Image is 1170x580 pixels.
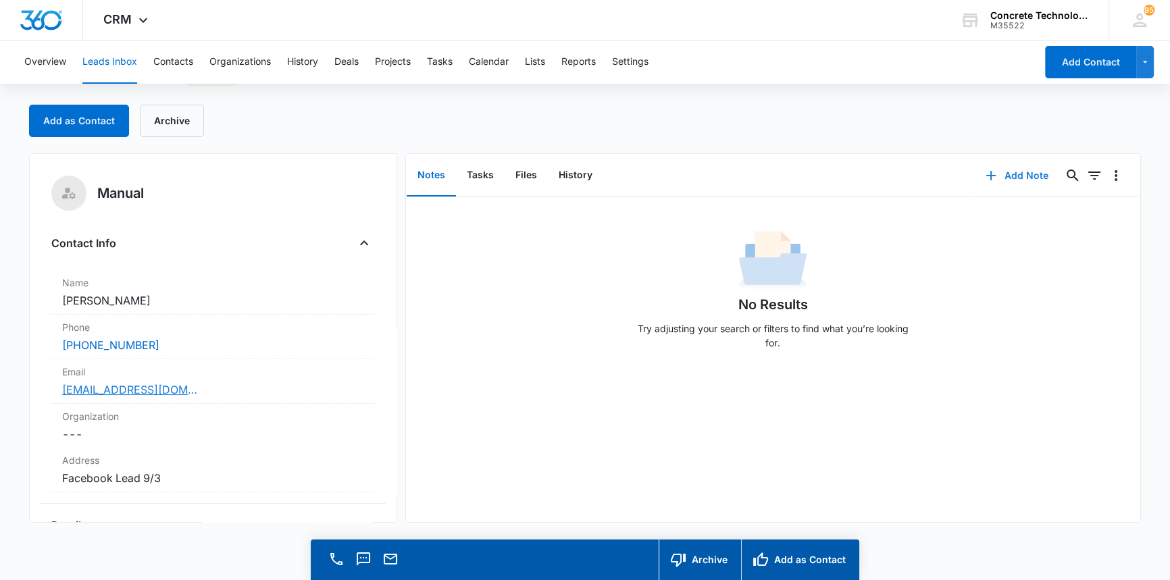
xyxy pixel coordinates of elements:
[29,105,129,137] button: Add as Contact
[51,359,374,404] div: Email[EMAIL_ADDRESS][DOMAIN_NAME]
[140,105,204,137] button: Archive
[505,155,548,196] button: Files
[738,294,808,315] h1: No Results
[381,550,400,569] button: Email
[51,517,87,533] h4: Details
[51,404,374,448] div: Organization---
[287,41,318,84] button: History
[1062,165,1084,186] button: Search...
[353,515,375,536] button: Close
[561,41,596,84] button: Reports
[103,12,132,26] span: CRM
[354,550,373,569] button: Text
[354,558,373,569] a: Text
[659,539,741,580] button: Archive
[62,337,159,353] a: [PHONE_NUMBER]
[525,41,545,84] button: Lists
[62,470,363,486] dd: Facebook Lead 9/3
[51,315,374,359] div: Phone[PHONE_NUMBER]
[327,550,346,569] button: Call
[612,41,648,84] button: Settings
[51,448,374,492] div: AddressFacebook Lead 9/3
[739,227,807,294] img: No Data
[407,155,456,196] button: Notes
[375,41,411,84] button: Projects
[1105,165,1127,186] button: Overflow Menu
[51,270,374,315] div: Name[PERSON_NAME]
[327,558,346,569] a: Call
[1144,5,1154,16] div: notifications count
[209,41,271,84] button: Organizations
[62,381,197,398] a: [EMAIL_ADDRESS][DOMAIN_NAME]
[456,155,505,196] button: Tasks
[990,21,1089,30] div: account id
[97,183,144,203] h5: Manual
[62,320,363,334] label: Phone
[62,426,363,442] dd: ---
[427,41,453,84] button: Tasks
[353,232,375,254] button: Close
[334,41,359,84] button: Deals
[1084,165,1105,186] button: Filters
[51,235,116,251] h4: Contact Info
[62,409,363,423] label: Organization
[62,275,363,290] label: Name
[1144,5,1154,16] span: 95
[469,41,509,84] button: Calendar
[990,10,1089,21] div: account name
[153,41,193,84] button: Contacts
[972,159,1062,192] button: Add Note
[24,41,66,84] button: Overview
[62,365,363,379] label: Email
[381,558,400,569] a: Email
[548,155,603,196] button: History
[82,41,137,84] button: Leads Inbox
[741,539,859,580] button: Add as Contact
[1045,46,1136,78] button: Add Contact
[631,321,915,350] p: Try adjusting your search or filters to find what you’re looking for.
[62,453,363,467] label: Address
[62,292,363,309] dd: [PERSON_NAME]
